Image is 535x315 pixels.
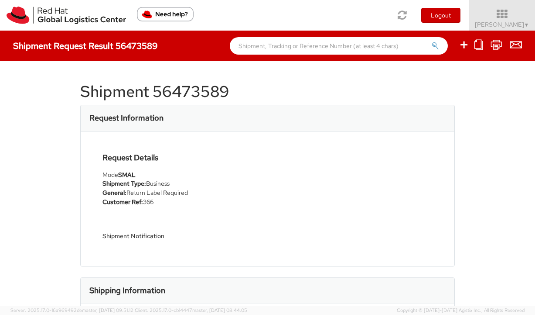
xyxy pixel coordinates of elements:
strong: General: [102,189,126,197]
h4: Request Details [102,153,261,162]
li: Business [102,179,261,188]
button: Need help? [137,7,194,21]
div: Mode [102,170,261,179]
span: master, [DATE] 09:51:12 [82,307,133,313]
span: Client: 2025.17.0-cb14447 [135,307,247,313]
button: Logout [421,8,460,23]
strong: Customer Ref: [102,198,143,206]
h5: Shipment Notification [102,233,261,239]
strong: Shipment Type: [102,180,146,187]
h1: Shipment 56473589 [80,83,455,100]
li: Return Label Required [102,188,261,197]
span: [PERSON_NAME] [475,21,529,28]
img: rh-logistics-00dfa346123c4ec078e1.svg [7,7,126,24]
input: Shipment, Tracking or Reference Number (at least 4 chars) [230,37,448,55]
h4: Shipment Request Result 56473589 [13,41,158,51]
strong: SMAL [118,171,136,179]
span: master, [DATE] 08:44:05 [192,307,247,313]
h3: Request Information [89,114,164,122]
h3: Shipping Information [89,286,165,295]
span: ▼ [524,21,529,28]
li: 366 [102,197,261,207]
span: Server: 2025.17.0-16a969492de [10,307,133,313]
span: Copyright © [DATE]-[DATE] Agistix Inc., All Rights Reserved [397,307,525,314]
